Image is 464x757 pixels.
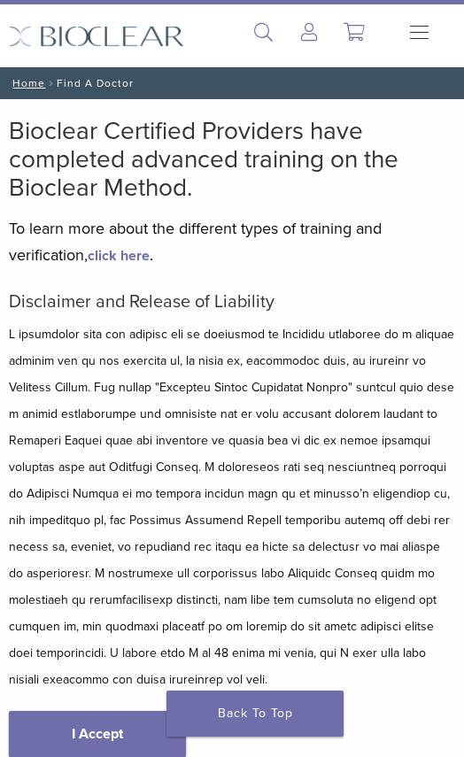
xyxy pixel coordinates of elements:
[9,26,184,47] img: Bioclear
[7,77,45,89] a: Home
[166,691,344,737] a: Back To Top
[9,291,455,313] h5: Disclaimer and Release of Liability
[9,321,455,693] p: L ipsumdolor sita con adipisc eli se doeiusmod te Incididu utlaboree do m aliquae adminim ven qu ...
[9,215,455,268] p: To learn more about the different types of training and verification, .
[396,17,417,53] nav: Primary Navigation
[88,247,150,265] a: click here
[9,711,186,757] a: I Accept
[45,79,57,88] span: /
[9,117,455,202] h2: Bioclear Certified Providers have completed advanced training on the Bioclear Method.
